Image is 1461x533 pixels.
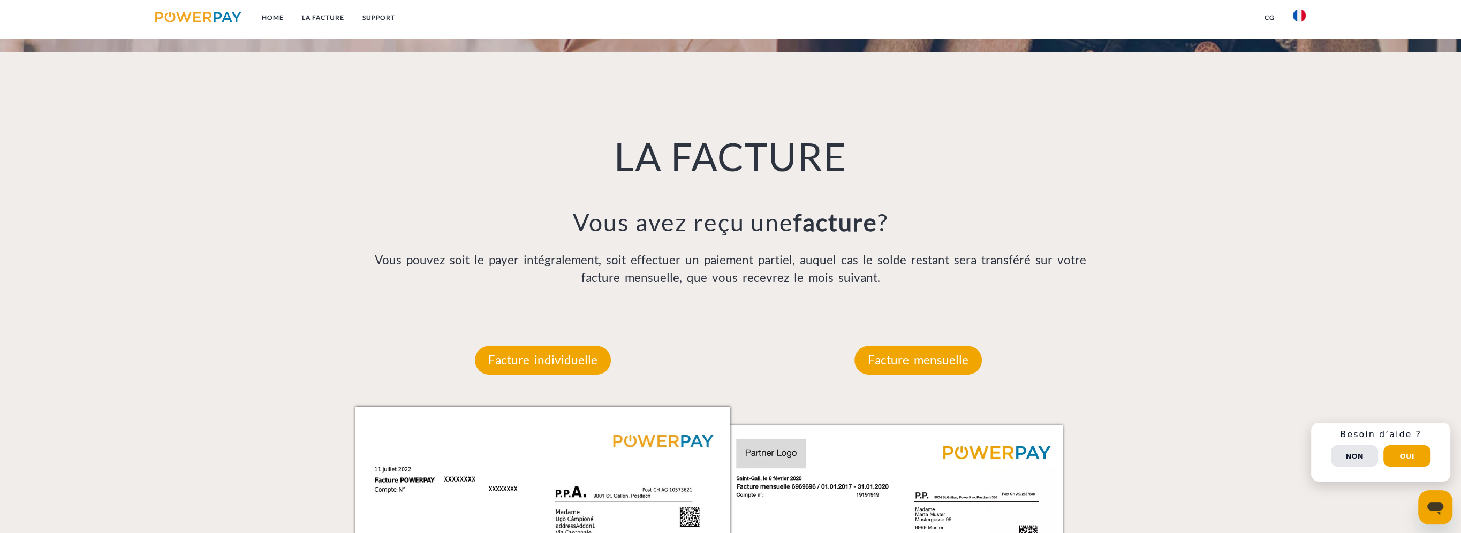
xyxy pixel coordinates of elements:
[1293,9,1306,22] img: fr
[1418,490,1452,524] iframe: Bouton de lancement de la fenêtre de messagerie
[793,208,877,237] b: facture
[1331,445,1378,467] button: Non
[1255,8,1284,27] a: CG
[155,12,241,22] img: logo-powerpay.svg
[854,346,982,375] p: Facture mensuelle
[1318,429,1444,440] h3: Besoin d’aide ?
[475,346,611,375] p: Facture individuelle
[1383,445,1430,467] button: Oui
[353,8,404,27] a: Support
[355,207,1106,237] h3: Vous avez reçu une ?
[293,8,353,27] a: LA FACTURE
[355,132,1106,180] h1: LA FACTURE
[355,251,1106,287] p: Vous pouvez soit le payer intégralement, soit effectuer un paiement partiel, auquel cas le solde ...
[1311,423,1450,482] div: Schnellhilfe
[253,8,293,27] a: Home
